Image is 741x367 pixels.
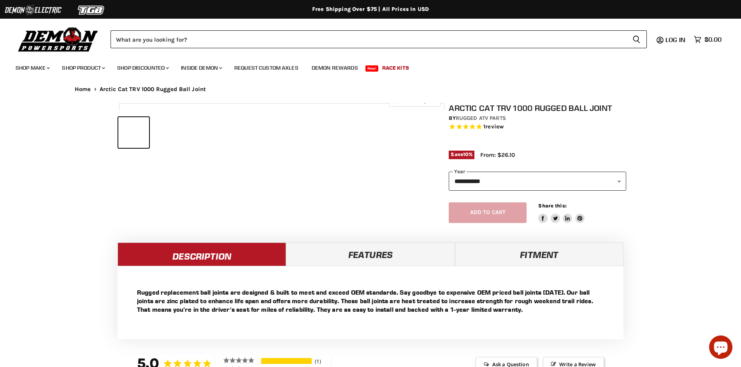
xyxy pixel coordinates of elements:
[59,86,682,93] nav: Breadcrumbs
[4,3,62,18] img: Demon Electric Logo 2
[223,357,260,363] div: 5 ★
[286,242,455,266] a: Features
[10,57,720,76] ul: Main menu
[111,30,647,48] form: Product
[137,288,604,314] p: Rugged replacement ball joints are designed & built to meet and exceed OEM standards. Say goodbye...
[56,60,110,76] a: Shop Product
[449,151,474,159] span: Save %
[306,60,364,76] a: Demon Rewards
[59,6,682,13] div: Free Shipping Over $75 | All Prices In USD
[75,86,91,93] a: Home
[175,60,227,76] a: Inside Demon
[111,30,626,48] input: Search
[626,30,647,48] button: Search
[16,25,101,53] img: Demon Powersports
[261,358,312,364] div: 100%
[449,172,626,191] select: year
[111,60,174,76] a: Shop Discounted
[538,202,585,223] aside: Share this:
[449,103,626,113] h1: Arctic Cat TRV 1000 Rugged Ball Joint
[538,203,566,209] span: Share this:
[662,36,690,43] a: Log in
[480,151,515,158] span: From: $26.10
[376,60,415,76] a: Race Kits
[261,358,312,364] div: 5-Star Ratings
[483,123,504,130] span: 1 reviews
[393,98,436,104] span: Click to expand
[62,3,121,18] img: TGB Logo 2
[449,123,626,131] span: Rated 5.0 out of 5 stars 1 reviews
[10,60,54,76] a: Shop Make
[313,358,329,365] div: 1
[365,65,379,72] span: New!
[228,60,304,76] a: Request Custom Axles
[455,242,623,266] a: Fitment
[118,117,149,148] button: Arctic Cat TRV 1000 Rugged Ball Joint thumbnail
[665,36,685,44] span: Log in
[690,34,725,45] a: $0.00
[118,242,286,266] a: Description
[449,114,626,123] div: by
[485,123,504,130] span: review
[704,36,722,43] span: $0.00
[463,151,469,157] span: 10
[456,115,506,121] a: Rugged ATV Parts
[707,335,735,361] inbox-online-store-chat: Shopify online store chat
[100,86,206,93] span: Arctic Cat TRV 1000 Rugged Ball Joint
